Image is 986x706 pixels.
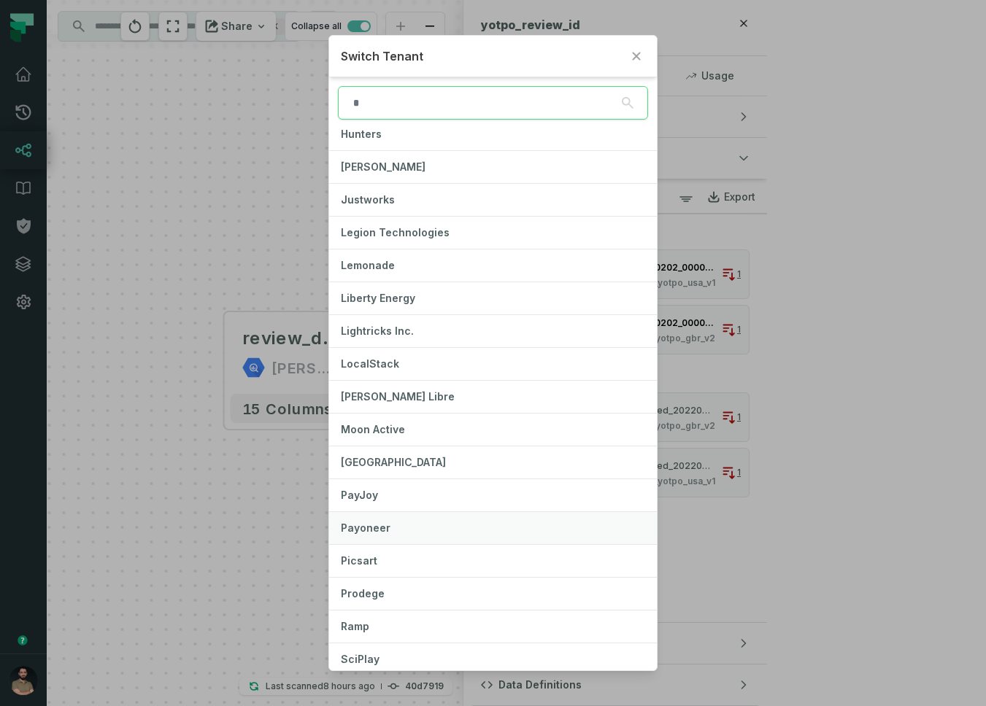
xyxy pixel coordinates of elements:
span: Legion Technologies [341,226,450,238]
button: Ramp [329,610,656,643]
button: Liberty Energy [329,282,656,314]
span: [PERSON_NAME] Libre [341,390,455,403]
button: Close [628,47,645,65]
span: Prodege [341,587,385,600]
button: [PERSON_NAME] [329,151,656,183]
h2: Switch Tenant [341,47,621,65]
span: Payoneer [341,521,390,534]
span: Moon Active [341,423,405,435]
span: Lightricks Inc. [341,325,414,337]
button: Moon Active [329,414,656,446]
span: Lemonade [341,259,395,271]
span: SciPlay [341,653,380,665]
span: [GEOGRAPHIC_DATA] [341,456,446,468]
button: [PERSON_NAME] Libre [329,381,656,413]
button: SciPlay [329,643,656,675]
span: [PERSON_NAME] [341,160,425,173]
button: Picsart [329,545,656,577]
button: Hunters [329,118,656,150]
button: Lightricks Inc. [329,315,656,347]
span: Picsart [341,554,377,567]
span: PayJoy [341,489,378,501]
button: LocalStack [329,348,656,380]
span: Liberty Energy [341,292,415,304]
button: PayJoy [329,479,656,511]
button: Justworks [329,184,656,216]
span: Justworks [341,193,395,206]
button: [GEOGRAPHIC_DATA] [329,446,656,478]
span: Ramp [341,620,369,632]
button: Payoneer [329,512,656,544]
span: LocalStack [341,357,399,370]
button: Lemonade [329,249,656,282]
button: Legion Technologies [329,217,656,249]
button: Prodege [329,578,656,610]
span: Hunters [341,128,382,140]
